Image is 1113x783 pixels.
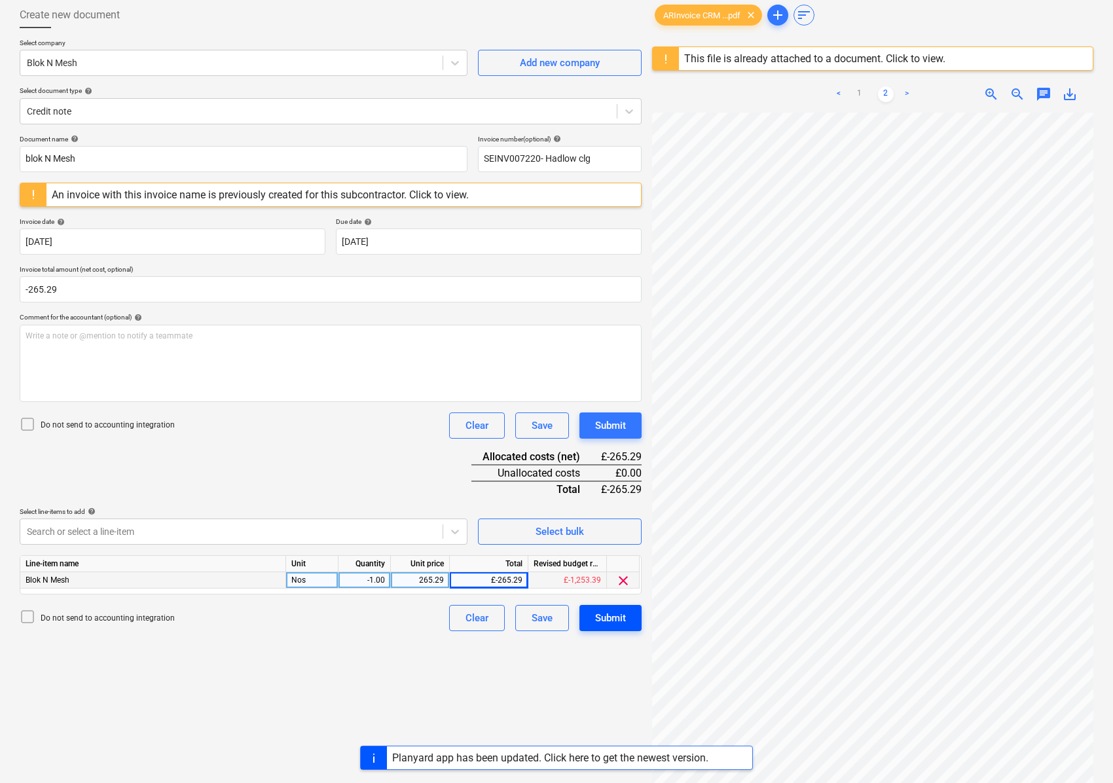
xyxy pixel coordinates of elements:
[20,217,325,226] div: Invoice date
[601,449,642,465] div: £-265.29
[465,417,488,434] div: Clear
[132,314,142,321] span: help
[532,610,553,627] div: Save
[20,39,467,50] p: Select company
[471,449,601,465] div: Allocated costs (net)
[478,519,642,545] button: Select bulk
[20,313,642,321] div: Comment for the accountant (optional)
[20,265,642,276] p: Invoice total amount (net cost, optional)
[41,420,175,431] p: Do not send to accounting integration
[41,613,175,624] p: Do not send to accounting integration
[655,10,748,20] span: ARInvoice CRM ...pdf
[54,218,65,226] span: help
[515,605,569,631] button: Save
[344,572,385,589] div: -1.00
[336,217,642,226] div: Due date
[392,752,708,764] div: Planyard app has been updated. Click here to get the newest version.
[878,86,894,102] a: Page 2 is your current page
[536,523,584,540] div: Select bulk
[899,86,915,102] a: Next page
[852,86,867,102] a: Page 1
[20,135,467,143] div: Document name
[1010,86,1025,102] span: zoom_out
[20,86,642,95] div: Select document type
[520,54,600,71] div: Add new company
[515,412,569,439] button: Save
[26,575,69,585] span: Blok N Mesh
[391,556,450,572] div: Unit price
[743,7,759,23] span: clear
[20,556,286,572] div: Line-item name
[471,465,601,481] div: Unallocated costs
[85,507,96,515] span: help
[478,50,642,76] button: Add new company
[396,572,444,589] div: 265.29
[338,556,391,572] div: Quantity
[684,52,945,65] div: This file is already attached to a document. Click to view.
[796,7,812,23] span: sort
[449,605,505,631] button: Clear
[286,556,338,572] div: Unit
[471,481,601,497] div: Total
[465,610,488,627] div: Clear
[595,610,626,627] div: Submit
[532,417,553,434] div: Save
[361,218,372,226] span: help
[20,507,467,516] div: Select line-items to add
[983,86,999,102] span: zoom_in
[286,572,338,589] div: Nos
[601,481,642,497] div: £-265.29
[68,135,79,143] span: help
[20,228,325,255] input: Invoice date not specified
[82,87,92,95] span: help
[1062,86,1078,102] span: save_alt
[579,412,642,439] button: Submit
[655,5,762,26] div: ARInvoice CRM ...pdf
[1048,720,1113,783] iframe: Chat Widget
[831,86,847,102] a: Previous page
[20,146,467,172] input: Document name
[450,572,528,589] div: £-265.29
[551,135,561,143] span: help
[579,605,642,631] button: Submit
[20,7,120,23] span: Create new document
[615,573,631,589] span: clear
[478,135,642,143] div: Invoice number (optional)
[528,556,607,572] div: Revised budget remaining
[336,228,642,255] input: Due date not specified
[601,465,642,481] div: £0.00
[52,189,469,201] div: An invoice with this invoice name is previously created for this subcontractor. Click to view.
[450,556,528,572] div: Total
[595,417,626,434] div: Submit
[478,146,642,172] input: Invoice number
[20,276,642,302] input: Invoice total amount (net cost, optional)
[770,7,786,23] span: add
[449,412,505,439] button: Clear
[528,572,607,589] div: £-1,253.39
[1036,86,1051,102] span: chat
